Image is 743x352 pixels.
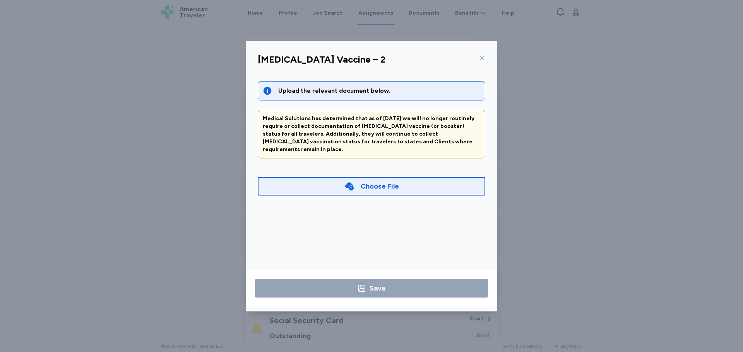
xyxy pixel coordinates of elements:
button: Save [255,279,488,298]
div: Upload the relevant document below. [278,86,480,95]
div: Choose File [361,181,399,192]
div: Medical Solutions has determined that as of [DATE] we will no longer routinely require or collect... [263,115,480,153]
div: [MEDICAL_DATA] Vaccine – 2 [258,53,386,66]
div: Save [370,283,386,294]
